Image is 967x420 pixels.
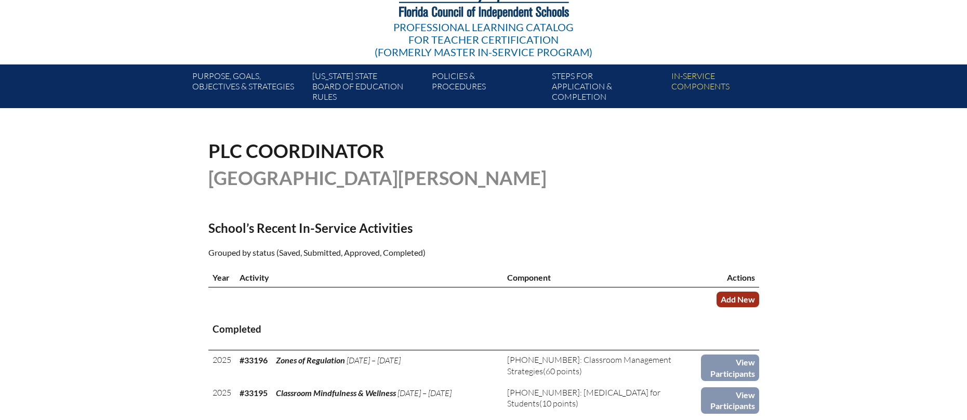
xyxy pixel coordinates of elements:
[208,383,235,416] td: 2025
[507,387,660,409] span: [PHONE_NUMBER]: [MEDICAL_DATA] for Students
[667,69,787,108] a: In-servicecomponents
[308,69,428,108] a: [US_STATE] StateBoard of Education rules
[188,69,308,108] a: Purpose, goals,objectives & strategies
[276,388,396,398] span: Classroom Mindfulness & Wellness
[240,355,268,365] b: #33196
[240,388,268,398] b: #33195
[208,220,574,235] h2: School’s Recent In-Service Activities
[208,139,385,162] span: PLC Coordinator
[507,355,671,376] span: [PHONE_NUMBER]: Classroom Management Strategies
[503,268,701,287] th: Component
[717,292,759,307] a: Add New
[503,350,701,383] td: (60 points)
[347,355,401,365] span: [DATE] – [DATE]
[398,388,452,398] span: [DATE] – [DATE]
[548,69,667,108] a: Steps forapplication & completion
[208,268,235,287] th: Year
[428,69,547,108] a: Policies &Procedures
[701,387,759,414] a: View Participants
[503,383,701,416] td: (10 points)
[375,21,592,58] div: Professional Learning Catalog (formerly Master In-service Program)
[208,350,235,383] td: 2025
[408,33,559,46] span: for Teacher Certification
[235,268,503,287] th: Activity
[276,355,345,365] span: Zones of Regulation
[701,355,759,381] a: View Participants
[208,166,547,189] span: [GEOGRAPHIC_DATA][PERSON_NAME]
[213,323,755,336] h3: Completed
[208,246,574,259] p: Grouped by status (Saved, Submitted, Approved, Completed)
[701,268,759,287] th: Actions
